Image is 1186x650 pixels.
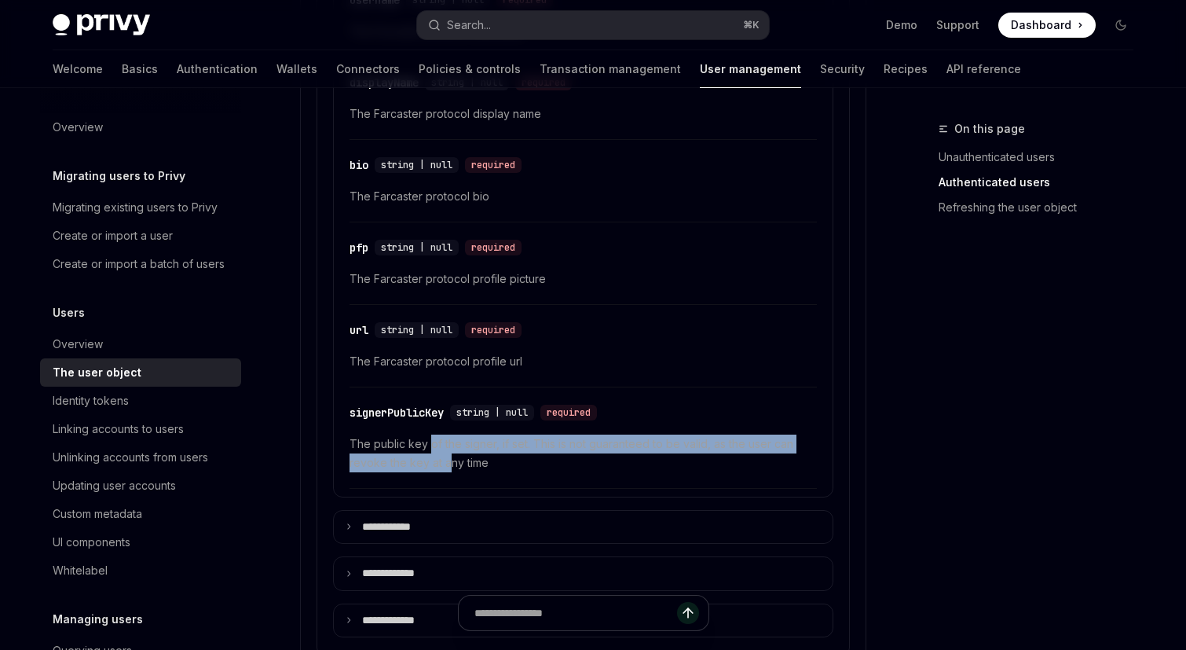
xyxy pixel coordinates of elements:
a: Overview [40,113,241,141]
span: The Farcaster protocol profile picture [350,270,817,288]
h5: Managing users [53,610,143,629]
div: required [465,240,522,255]
span: string | null [381,324,452,336]
div: required [465,322,522,338]
span: Dashboard [1011,17,1071,33]
a: Authentication [177,50,258,88]
button: Send message [677,602,699,624]
a: Linking accounts to users [40,415,241,443]
a: UI components [40,528,241,556]
a: API reference [946,50,1021,88]
a: Unauthenticated users [939,145,1146,170]
span: string | null [381,241,452,254]
h5: Migrating users to Privy [53,167,185,185]
a: Updating user accounts [40,472,241,500]
button: Toggle dark mode [1108,13,1133,38]
div: UI components [53,533,130,552]
div: pfp [350,240,368,255]
a: Create or import a user [40,222,241,250]
div: Overview [53,118,103,137]
span: string | null [456,406,528,419]
a: Connectors [336,50,400,88]
a: Unlinking accounts from users [40,443,241,472]
div: Search... [447,16,491,35]
span: string | null [381,159,452,171]
button: Open search [417,11,769,39]
a: Welcome [53,50,103,88]
a: Wallets [276,50,317,88]
span: The Farcaster protocol profile url [350,352,817,371]
div: Identity tokens [53,391,129,410]
div: Unlinking accounts from users [53,448,208,467]
input: Ask a question... [474,596,677,630]
span: The Farcaster protocol bio [350,187,817,206]
a: Policies & controls [419,50,521,88]
div: required [540,405,597,420]
span: The public key of the signer, if set. This is not guaranteed to be valid, as the user can revoke ... [350,435,817,472]
div: Custom metadata [53,505,142,523]
div: bio [350,157,368,173]
a: Refreshing the user object [939,195,1146,220]
div: Linking accounts to users [53,420,184,439]
div: required [465,157,522,173]
div: Updating user accounts [53,476,176,495]
span: ⌘ K [743,19,760,31]
a: Custom metadata [40,500,241,528]
a: Whitelabel [40,556,241,585]
a: Transaction management [540,50,681,88]
span: The Farcaster protocol display name [350,105,817,123]
a: Authenticated users [939,170,1146,195]
h5: Users [53,303,85,322]
img: dark logo [53,14,150,36]
span: On this page [954,119,1025,138]
div: url [350,322,368,338]
a: Dashboard [998,13,1096,38]
a: Support [936,17,979,33]
a: Demo [886,17,917,33]
a: Basics [122,50,158,88]
div: The user object [53,363,141,382]
a: Recipes [884,50,928,88]
a: The user object [40,358,241,387]
a: Security [820,50,865,88]
div: Migrating existing users to Privy [53,198,218,217]
a: Identity tokens [40,387,241,415]
a: Migrating existing users to Privy [40,193,241,222]
div: Create or import a user [53,226,173,245]
div: Create or import a batch of users [53,255,225,274]
a: Create or import a batch of users [40,250,241,278]
div: Overview [53,335,103,354]
a: Overview [40,330,241,358]
div: signerPublicKey [350,405,444,420]
a: User management [700,50,801,88]
span: string | null [431,76,503,89]
div: Whitelabel [53,561,108,580]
